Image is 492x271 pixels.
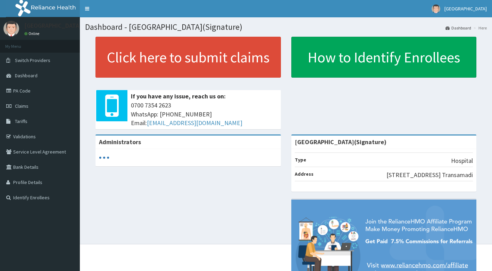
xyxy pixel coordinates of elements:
b: Type [295,157,306,163]
span: [GEOGRAPHIC_DATA] [444,6,487,12]
a: Click here to submit claims [95,37,281,78]
p: Hospital [451,156,473,165]
b: Administrators [99,138,141,146]
li: Here [472,25,487,31]
span: 0700 7354 2623 WhatsApp: [PHONE_NUMBER] Email: [131,101,277,128]
p: [STREET_ADDRESS] Transamadi [386,171,473,180]
span: Tariffs [15,118,27,124]
svg: audio-loading [99,152,109,163]
b: Address [295,171,314,177]
span: Claims [15,103,28,109]
p: [GEOGRAPHIC_DATA] [24,23,82,29]
img: User Image [3,21,19,36]
a: Online [24,31,41,36]
b: If you have any issue, reach us on: [131,92,226,100]
span: Switch Providers [15,57,50,63]
a: Dashboard [445,25,471,31]
img: User Image [432,5,440,13]
span: Dashboard [15,72,37,79]
a: [EMAIL_ADDRESS][DOMAIN_NAME] [147,119,242,127]
h1: Dashboard - [GEOGRAPHIC_DATA](Signature) [85,23,487,32]
strong: [GEOGRAPHIC_DATA](Signature) [295,138,386,146]
a: How to Identify Enrollees [291,37,477,78]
